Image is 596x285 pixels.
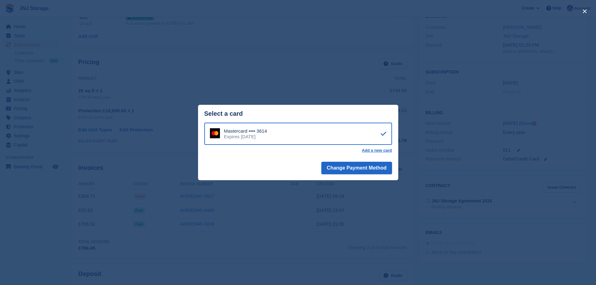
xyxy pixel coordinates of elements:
div: Select a card [204,110,392,117]
div: Expires [DATE] [224,134,267,140]
div: Mastercard •••• 3614 [224,128,267,134]
a: Add a new card [362,148,392,153]
img: Mastercard Logo [210,128,220,138]
button: Change Payment Method [321,162,392,174]
button: close [580,6,590,16]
